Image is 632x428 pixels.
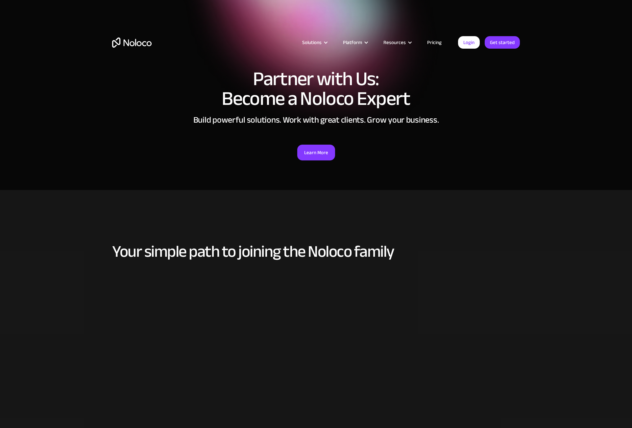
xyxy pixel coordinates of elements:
a: home [112,37,152,48]
strong: Build powerful solutions. Work with great clients. Grow your business. [193,112,439,128]
h2: Your simple path to joining the Noloco family [112,243,520,260]
a: Login [458,36,480,49]
div: Resources [383,38,406,47]
a: Get started [485,36,520,49]
div: Solutions [302,38,322,47]
div: Solutions [294,38,335,47]
div: Resources [375,38,419,47]
a: Pricing [419,38,450,47]
a: Learn More [297,145,335,160]
div: Platform [343,38,362,47]
h1: Partner with Us: Become a Noloco Expert [112,69,520,108]
div: Platform [335,38,375,47]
